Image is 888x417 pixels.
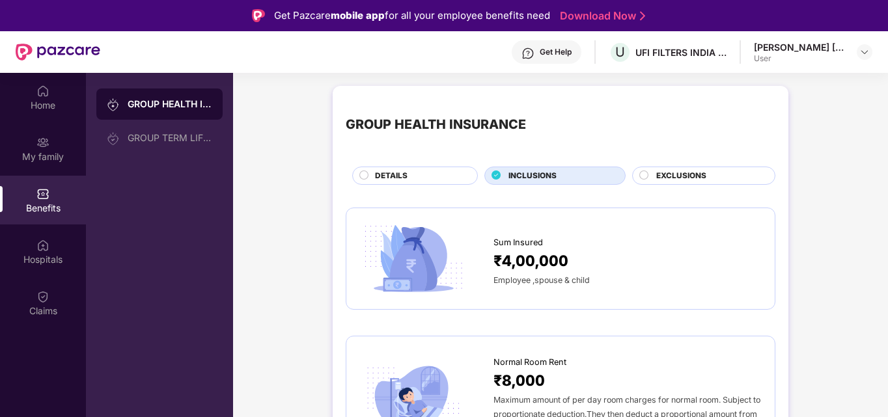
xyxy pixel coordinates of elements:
[560,9,641,23] a: Download Now
[36,136,49,149] img: svg+xml;base64,PHN2ZyB3aWR0aD0iMjAiIGhlaWdodD0iMjAiIHZpZXdCb3g9IjAgMCAyMCAyMCIgZmlsbD0ibm9uZSIgeG...
[346,114,526,135] div: GROUP HEALTH INSURANCE
[375,170,408,182] span: DETAILS
[36,85,49,98] img: svg+xml;base64,PHN2ZyBpZD0iSG9tZSIgeG1sbnM9Imh0dHA6Ly93d3cudzMub3JnLzIwMDAvc3ZnIiB3aWR0aD0iMjAiIG...
[36,239,49,252] img: svg+xml;base64,PHN2ZyBpZD0iSG9zcGl0YWxzIiB4bWxucz0iaHR0cDovL3d3dy53My5vcmcvMjAwMC9zdmciIHdpZHRoPS...
[252,9,265,22] img: Logo
[331,9,385,21] strong: mobile app
[754,53,845,64] div: User
[540,47,572,57] div: Get Help
[615,44,625,60] span: U
[107,98,120,111] img: svg+xml;base64,PHN2ZyB3aWR0aD0iMjAiIGhlaWdodD0iMjAiIHZpZXdCb3g9IjAgMCAyMCAyMCIgZmlsbD0ibm9uZSIgeG...
[107,132,120,145] img: svg+xml;base64,PHN2ZyB3aWR0aD0iMjAiIGhlaWdodD0iMjAiIHZpZXdCb3g9IjAgMCAyMCAyMCIgZmlsbD0ibm9uZSIgeG...
[493,275,590,285] span: Employee ,spouse & child
[36,187,49,200] img: svg+xml;base64,PHN2ZyBpZD0iQmVuZWZpdHMiIHhtbG5zPSJodHRwOi8vd3d3LnczLm9yZy8yMDAwL3N2ZyIgd2lkdGg9Ij...
[640,9,645,23] img: Stroke
[508,170,557,182] span: INCLUSIONS
[274,8,550,23] div: Get Pazcare for all your employee benefits need
[493,249,568,273] span: ₹4,00,000
[656,170,706,182] span: EXCLUSIONS
[359,221,467,296] img: icon
[521,47,534,60] img: svg+xml;base64,PHN2ZyBpZD0iSGVscC0zMngzMiIgeG1sbnM9Imh0dHA6Ly93d3cudzMub3JnLzIwMDAvc3ZnIiB3aWR0aD...
[493,236,543,249] span: Sum Insured
[128,98,212,111] div: GROUP HEALTH INSURANCE
[635,46,727,59] div: UFI FILTERS INDIA PRIVATE LIMITED
[128,133,212,143] div: GROUP TERM LIFE INSURANCE
[493,369,545,392] span: ₹8,000
[859,47,870,57] img: svg+xml;base64,PHN2ZyBpZD0iRHJvcGRvd24tMzJ4MzIiIHhtbG5zPSJodHRwOi8vd3d3LnczLm9yZy8yMDAwL3N2ZyIgd2...
[754,41,845,53] div: [PERSON_NAME] [PERSON_NAME]
[493,356,566,369] span: Normal Room Rent
[36,290,49,303] img: svg+xml;base64,PHN2ZyBpZD0iQ2xhaW0iIHhtbG5zPSJodHRwOi8vd3d3LnczLm9yZy8yMDAwL3N2ZyIgd2lkdGg9IjIwIi...
[16,44,100,61] img: New Pazcare Logo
